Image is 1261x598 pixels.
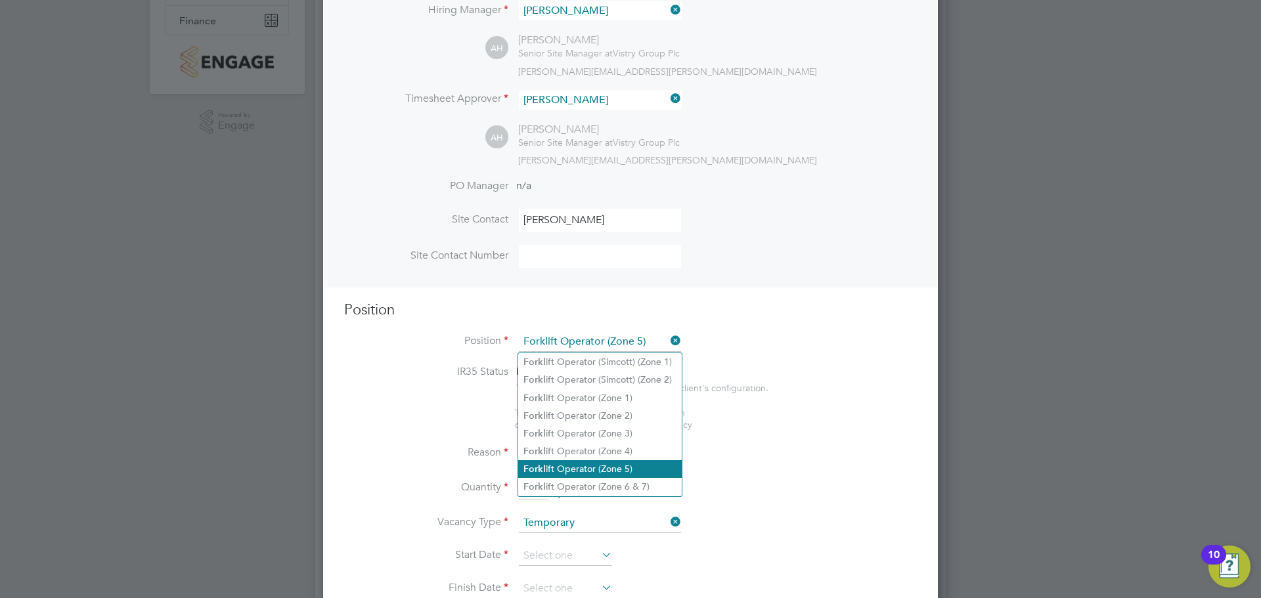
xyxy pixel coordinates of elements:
input: Search for... [519,91,681,110]
label: IR35 Status [344,365,508,379]
li: ift Operator (Simcott) (Zone 1) [518,353,682,371]
input: Search for... [519,332,681,352]
li: ift Operator (Zone 2) [518,407,682,425]
li: ift Operator (Zone 5) [518,460,682,478]
span: The status determination for this position can be updated after creating the vacancy [515,407,692,431]
label: Position [344,334,508,348]
input: Search for... [519,1,681,20]
div: [PERSON_NAME] [518,123,680,137]
span: AH [485,37,508,60]
label: Hiring Manager [344,3,508,17]
label: Start Date [344,548,508,562]
label: Reason [344,446,508,459]
label: Quantity [344,481,508,494]
li: ift Operator (Simcott) (Zone 2) [518,371,682,389]
div: Vistry Group Plc [518,137,680,148]
b: Forkl [523,481,546,492]
input: Select one [519,546,612,566]
span: [PERSON_NAME][EMAIL_ADDRESS][PERSON_NAME][DOMAIN_NAME] [518,154,817,166]
span: Disabled for this client. [516,365,623,378]
b: Forkl [523,410,546,421]
span: n/a [516,179,531,192]
b: Forkl [523,446,546,457]
b: Forkl [523,374,546,385]
span: Senior Site Manager at [518,47,613,59]
li: ift Operator (Zone 3) [518,425,682,442]
div: [PERSON_NAME] [518,33,680,47]
b: Forkl [523,356,546,368]
div: 10 [1208,555,1220,572]
label: Finish Date [344,581,508,595]
li: ift Operator (Zone 6 & 7) [518,478,682,496]
label: Site Contact Number [344,249,508,263]
span: [PERSON_NAME][EMAIL_ADDRESS][PERSON_NAME][DOMAIN_NAME] [518,66,817,77]
button: Open Resource Center, 10 new notifications [1208,545,1250,587]
span: AH [485,126,508,149]
b: Forkl [523,463,546,475]
label: Timesheet Approver [344,92,508,106]
div: This feature can be enabled under this client's configuration. [516,379,768,394]
div: Vistry Group Plc [518,47,680,59]
input: Select one [519,513,681,533]
label: Vacancy Type [344,515,508,529]
label: Site Contact [344,213,508,226]
label: PO Manager [344,179,508,193]
h3: Position [344,301,917,320]
li: ift Operator (Zone 4) [518,442,682,460]
b: Forkl [523,428,546,439]
b: Forkl [523,393,546,404]
span: Senior Site Manager at [518,137,613,148]
li: ift Operator (Zone 1) [518,389,682,407]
